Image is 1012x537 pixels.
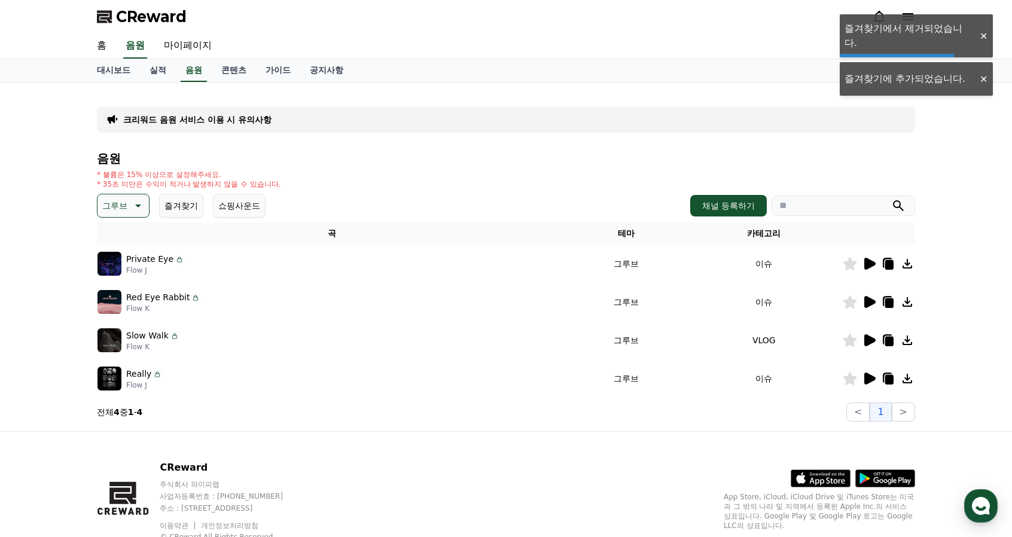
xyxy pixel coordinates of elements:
button: 즐겨찾기 [159,194,203,218]
a: 개인정보처리방침 [201,521,258,530]
p: 사업자등록번호 : [PHONE_NUMBER] [160,492,306,501]
p: Flow K [126,342,179,352]
p: Really [126,368,151,380]
a: 가이드 [256,59,300,82]
button: 채널 등록하기 [690,195,767,216]
a: 대시보드 [87,59,140,82]
a: 콘텐츠 [212,59,256,82]
a: 홈 [87,33,116,59]
button: 쇼핑사운드 [213,194,266,218]
img: music [97,367,121,390]
td: 그루브 [567,245,685,283]
a: 크리워드 음원 서비스 이용 시 유의사항 [123,114,272,126]
p: 주소 : [STREET_ADDRESS] [160,504,306,513]
strong: 4 [137,407,143,417]
td: 이슈 [686,283,842,321]
td: 그루브 [567,283,685,321]
p: Flow J [126,266,184,275]
a: 음원 [181,59,207,82]
a: 이용약관 [160,521,197,530]
strong: 1 [128,407,134,417]
p: Slow Walk [126,329,169,342]
h4: 음원 [97,152,915,165]
button: 그루브 [97,194,150,218]
img: music [97,252,121,276]
p: CReward [160,460,306,475]
p: App Store, iCloud, iCloud Drive 및 iTunes Store는 미국과 그 밖의 나라 및 지역에서 등록된 Apple Inc.의 서비스 상표입니다. Goo... [724,492,915,530]
button: > [892,402,915,422]
th: 카테고리 [686,222,842,245]
span: CReward [116,7,187,26]
p: Private Eye [126,253,173,266]
img: music [97,328,121,352]
p: Red Eye Rabbit [126,291,190,304]
p: 주식회사 와이피랩 [160,480,306,489]
td: VLOG [686,321,842,359]
span: 홈 [38,397,45,407]
a: 실적 [140,59,176,82]
td: 이슈 [686,359,842,398]
p: * 볼륨은 15% 이상으로 설정해주세요. [97,170,281,179]
a: 홈 [4,379,79,409]
span: 대화 [109,398,124,407]
p: Flow K [126,304,200,313]
p: 그루브 [102,197,127,214]
p: Flow J [126,380,162,390]
a: 대화 [79,379,154,409]
strong: 4 [114,407,120,417]
a: 음원 [123,33,147,59]
p: 전체 중 - [97,406,142,418]
th: 테마 [567,222,685,245]
p: * 35초 미만은 수익이 적거나 발생하지 않을 수 있습니다. [97,179,281,189]
button: < [846,402,870,422]
td: 그루브 [567,321,685,359]
a: 마이페이지 [154,33,221,59]
img: music [97,290,121,314]
td: 이슈 [686,245,842,283]
a: 설정 [154,379,230,409]
td: 그루브 [567,359,685,398]
a: 공지사항 [300,59,353,82]
button: 1 [870,402,891,422]
a: CReward [97,7,187,26]
th: 곡 [97,222,567,245]
span: 설정 [185,397,199,407]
